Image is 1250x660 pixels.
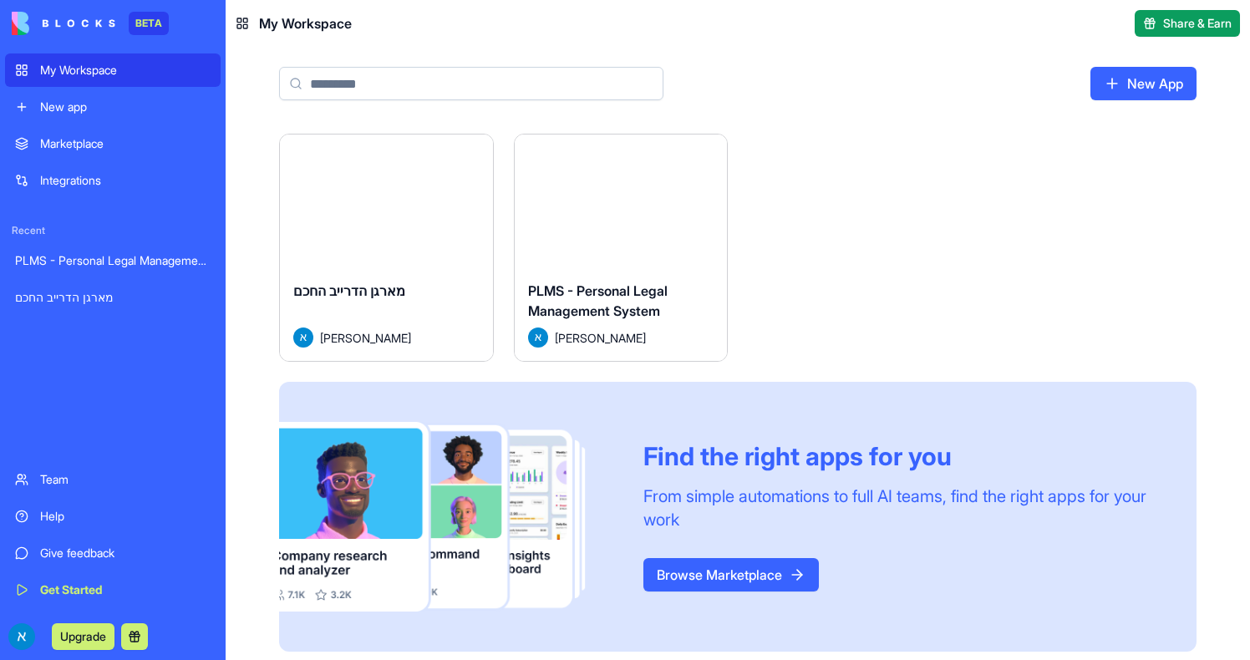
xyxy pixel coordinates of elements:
a: BETA [12,12,169,35]
img: ACg8ocLwfop-f9Hw_eWiCyC3DvI-LUM8cI31YkCUEE4cMVcRaraNGA=s96-c [8,623,35,650]
a: My Workspace [5,53,221,87]
a: PLMS - Personal Legal Management SystemAvatar[PERSON_NAME] [514,134,729,362]
div: מארגן הדרייב החכם [15,289,211,306]
button: Upgrade [52,623,114,650]
div: Team [40,471,211,488]
a: New App [1090,67,1197,100]
div: PLMS - Personal Legal Management System [15,252,211,269]
img: logo [12,12,115,35]
div: Get Started [40,581,211,598]
a: Give feedback [5,536,221,570]
a: Help [5,500,221,533]
img: Avatar [293,327,313,348]
a: מארגן הדרייב החכם [5,281,221,314]
img: Frame_181_egmpey.png [279,422,617,612]
span: PLMS - Personal Legal Management System [528,282,668,319]
a: New app [5,90,221,124]
a: Browse Marketplace [643,558,819,591]
a: מארגן הדרייב החכםAvatar[PERSON_NAME] [279,134,494,362]
div: BETA [129,12,169,35]
div: Marketplace [40,135,211,152]
span: מארגן הדרייב החכם [293,282,405,299]
span: My Workspace [259,13,352,33]
a: Team [5,463,221,496]
a: PLMS - Personal Legal Management System [5,244,221,277]
div: Help [40,508,211,525]
div: Integrations [40,172,211,189]
div: My Workspace [40,62,211,79]
a: Upgrade [52,627,114,644]
span: Recent [5,224,221,237]
span: [PERSON_NAME] [555,329,646,347]
a: Get Started [5,573,221,607]
span: [PERSON_NAME] [320,329,411,347]
div: Give feedback [40,545,211,561]
div: New app [40,99,211,115]
a: Integrations [5,164,221,197]
div: Find the right apps for you [643,441,1156,471]
img: Avatar [528,327,548,348]
div: From simple automations to full AI teams, find the right apps for your work [643,485,1156,531]
span: Share & Earn [1163,15,1232,32]
button: Share & Earn [1135,10,1240,37]
a: Marketplace [5,127,221,160]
